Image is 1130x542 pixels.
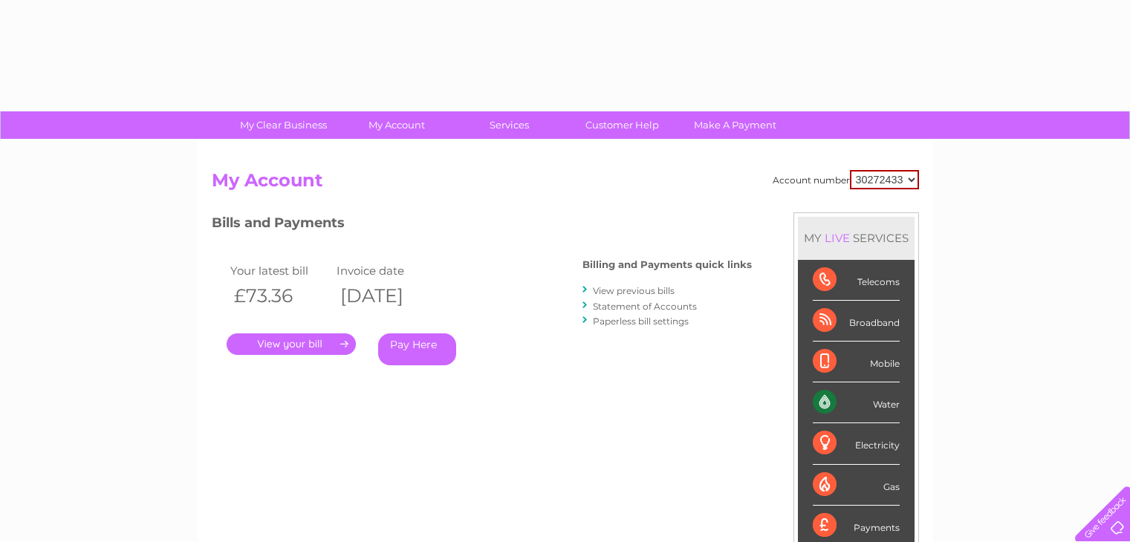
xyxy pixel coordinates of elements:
[813,465,900,506] div: Gas
[813,423,900,464] div: Electricity
[335,111,458,139] a: My Account
[212,170,919,198] h2: My Account
[582,259,752,270] h4: Billing and Payments quick links
[813,382,900,423] div: Water
[222,111,345,139] a: My Clear Business
[227,281,334,311] th: £73.36
[798,217,915,259] div: MY SERVICES
[227,333,356,355] a: .
[822,231,853,245] div: LIVE
[674,111,796,139] a: Make A Payment
[813,260,900,301] div: Telecoms
[593,316,689,327] a: Paperless bill settings
[333,281,440,311] th: [DATE]
[448,111,571,139] a: Services
[561,111,683,139] a: Customer Help
[227,261,334,281] td: Your latest bill
[773,170,919,189] div: Account number
[212,212,752,238] h3: Bills and Payments
[378,333,456,365] a: Pay Here
[333,261,440,281] td: Invoice date
[813,301,900,342] div: Broadband
[813,342,900,382] div: Mobile
[593,301,697,312] a: Statement of Accounts
[593,285,675,296] a: View previous bills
